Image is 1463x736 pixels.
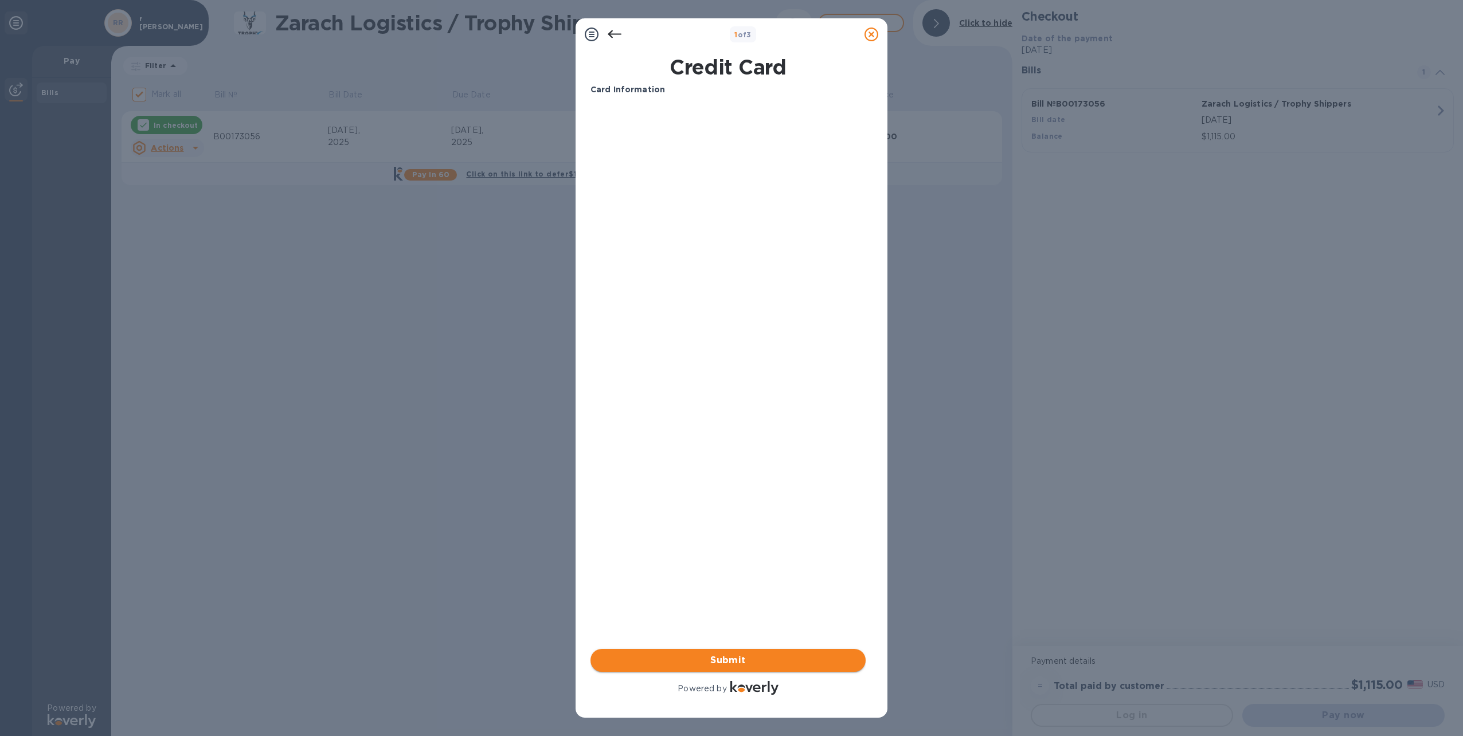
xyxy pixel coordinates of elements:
[586,55,870,79] h1: Credit Card
[730,681,779,695] img: Logo
[590,105,866,191] iframe: Your browser does not support iframes
[590,649,866,672] button: Submit
[600,653,856,667] span: Submit
[678,683,726,695] p: Powered by
[590,85,665,94] b: Card Information
[734,30,752,39] b: of 3
[734,30,737,39] span: 1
